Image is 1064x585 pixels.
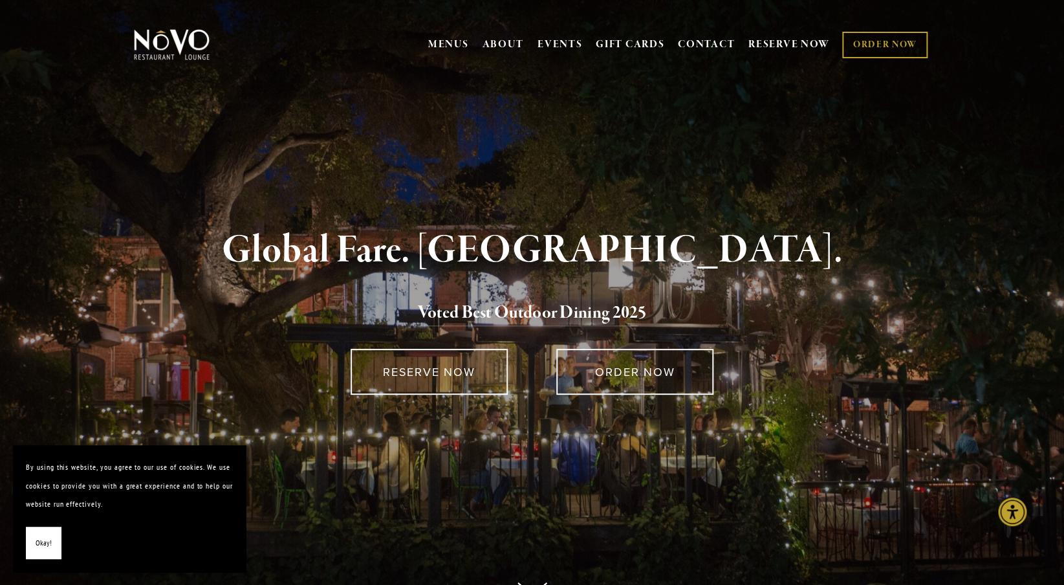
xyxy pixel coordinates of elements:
[417,302,638,326] a: Voted Best Outdoor Dining 202
[842,32,927,58] a: ORDER NOW
[998,498,1026,526] div: Accessibility Menu
[482,38,524,51] a: ABOUT
[748,32,830,57] a: RESERVE NOW
[351,349,508,395] a: RESERVE NOW
[26,527,61,560] button: Okay!
[678,32,735,57] a: CONTACT
[556,349,713,395] a: ORDER NOW
[428,38,469,51] a: MENUS
[131,28,212,61] img: Novo Restaurant &amp; Lounge
[222,226,842,275] strong: Global Fare. [GEOGRAPHIC_DATA].
[13,445,246,572] section: Cookie banner
[155,300,909,327] h2: 5
[36,534,52,553] span: Okay!
[26,458,233,514] p: By using this website, you agree to our use of cookies. We use cookies to provide you with a grea...
[596,32,664,57] a: GIFT CARDS
[537,38,582,51] a: EVENTS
